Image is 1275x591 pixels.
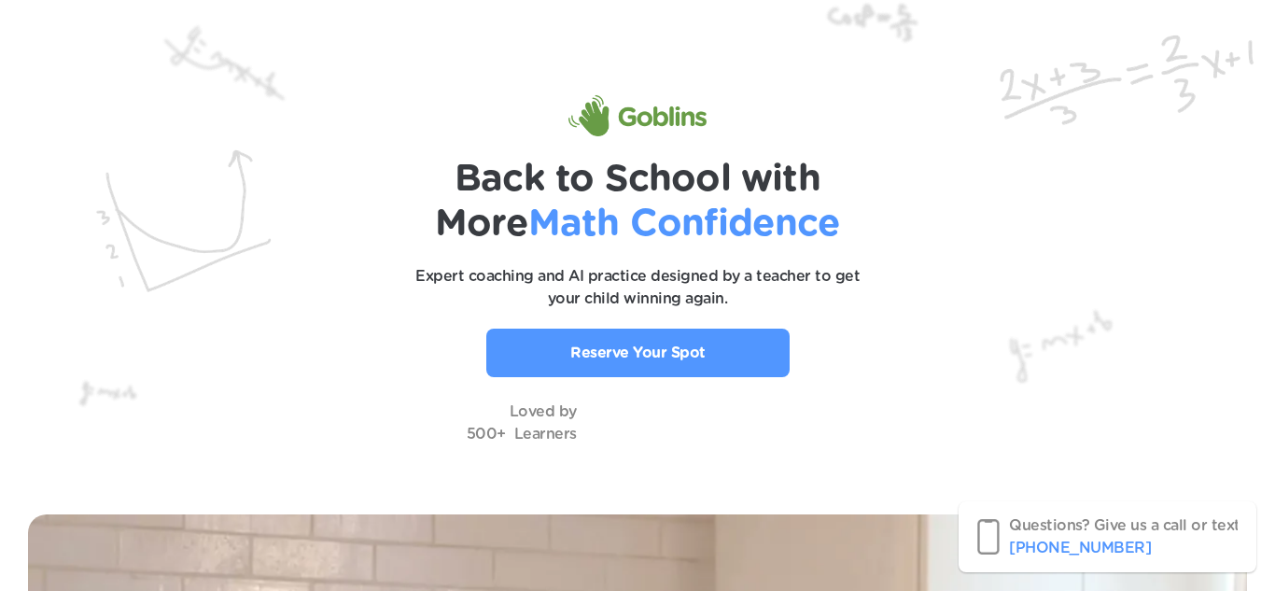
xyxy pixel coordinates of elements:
[528,205,840,243] span: Math Confidence
[959,501,1256,572] a: Questions? Give us a call or text!‪[PHONE_NUMBER]‬
[486,329,790,377] a: Reserve Your Spot
[311,157,964,246] h1: Back to School with More
[404,265,871,310] p: Expert coaching and AI practice designed by a teacher to get your child winning again.
[467,401,577,445] p: Loved by 500+ Learners
[570,342,706,364] p: Reserve Your Spot
[1009,537,1151,559] p: ‪[PHONE_NUMBER]‬
[1009,514,1244,537] p: Questions? Give us a call or text!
